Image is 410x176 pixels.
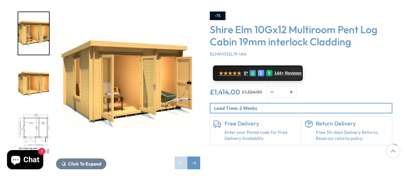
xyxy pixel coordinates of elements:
a: ★★★★★ 5* G E R 144+ Reviews [213,65,303,81]
p: Free 30-days Delivery Returns, Read our returns policy. [316,129,389,142]
div: -7% [210,11,225,20]
div: Next slide [187,157,200,169]
span: ★★★★★ [219,70,241,76]
span: ELMA1012L19-1AA [210,51,247,57]
div: 1 / 10 [56,11,200,169]
h6: Return Delivery [316,120,389,127]
div: 2 / 10 [18,62,50,105]
a: Enter your Postal code for Free Delivery Availability [225,129,298,142]
img: Elm2990x359010x1219mm030LIFESTYLE_227ec74e-39b5-453c-8c55-eea8906b2c81_200x200.jpg [18,12,49,55]
img: Elm2990x359010x1219mmplan_0ca153bc-e128-484c-8ef4-04da92635a52_200x200.jpg [18,112,49,155]
inbox-online-store-chat: Shopify online store chat [5,150,45,171]
div: Previous slide [175,157,187,169]
img: Shire Elm 10Gx12 Multiroom Pent Log Cabin 19mm interlock Cladding - Best Shed [56,11,200,155]
ins: £1,414.00 [210,88,240,96]
span: 144+ [274,71,283,76]
p: Lead Time: 2 Weeks [214,105,392,111]
div: 1 / 10 [18,11,50,55]
span: Click To Expand [68,161,101,167]
div: E [258,70,264,76]
span: Reviews [285,71,302,76]
button: Click To Expand [56,158,106,169]
h3: Shire Elm 10Gx12 Multiroom Pent Log Cabin 19mm interlock Cladding [210,23,392,48]
div: R [266,70,273,76]
del: £1,524.00 [242,90,262,94]
img: Elm2990x359010x1219mm030open_408b8c70-f435-4d20-b710-f7fb40441819_200x200.jpg [18,62,49,105]
div: 3 / 10 [18,111,50,155]
div: G [250,70,256,76]
h6: Free Delivery [225,120,298,127]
